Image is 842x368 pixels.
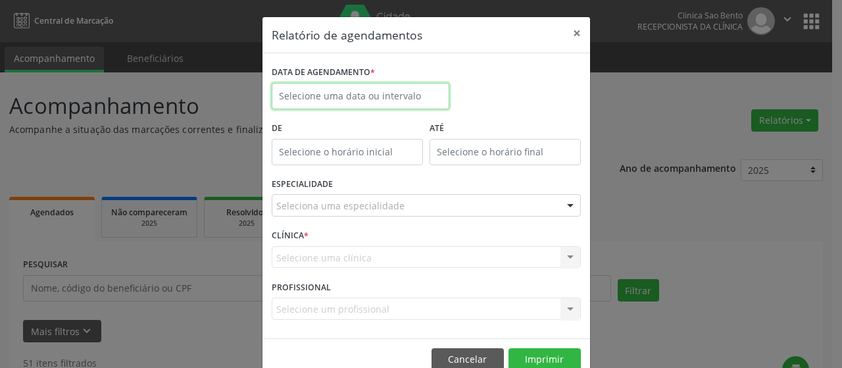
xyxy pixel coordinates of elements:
[272,63,375,83] label: DATA DE AGENDAMENTO
[272,174,333,195] label: ESPECIALIDADE
[272,26,422,43] h5: Relatório de agendamentos
[272,277,331,298] label: PROFISSIONAL
[272,226,309,246] label: CLÍNICA
[430,139,581,165] input: Selecione o horário final
[272,139,423,165] input: Selecione o horário inicial
[430,118,581,139] label: ATÉ
[564,17,590,49] button: Close
[272,118,423,139] label: De
[276,199,405,213] span: Seleciona uma especialidade
[272,83,449,109] input: Selecione uma data ou intervalo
